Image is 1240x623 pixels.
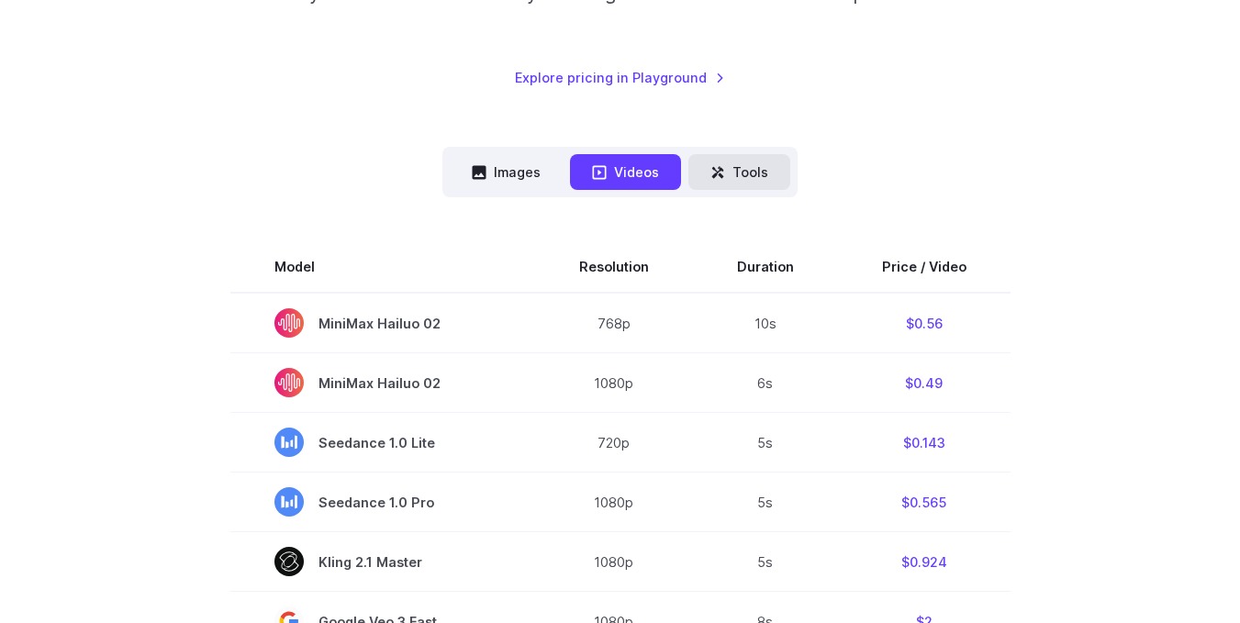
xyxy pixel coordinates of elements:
span: MiniMax Hailuo 02 [274,308,491,338]
button: Images [450,154,563,190]
a: Explore pricing in Playground [515,67,725,88]
button: Tools [688,154,790,190]
th: Price / Video [838,241,1011,293]
th: Duration [693,241,838,293]
td: 5s [693,473,838,532]
th: Resolution [535,241,693,293]
td: $0.924 [838,532,1011,592]
td: 1080p [535,353,693,413]
span: Seedance 1.0 Lite [274,428,491,457]
span: Kling 2.1 Master [274,547,491,576]
td: $0.49 [838,353,1011,413]
td: 1080p [535,473,693,532]
td: 5s [693,413,838,473]
span: Seedance 1.0 Pro [274,487,491,517]
td: 10s [693,293,838,353]
th: Model [230,241,535,293]
td: 6s [693,353,838,413]
td: $0.143 [838,413,1011,473]
td: 5s [693,532,838,592]
span: MiniMax Hailuo 02 [274,368,491,397]
td: 720p [535,413,693,473]
td: 1080p [535,532,693,592]
td: $0.565 [838,473,1011,532]
button: Videos [570,154,681,190]
td: $0.56 [838,293,1011,353]
td: 768p [535,293,693,353]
